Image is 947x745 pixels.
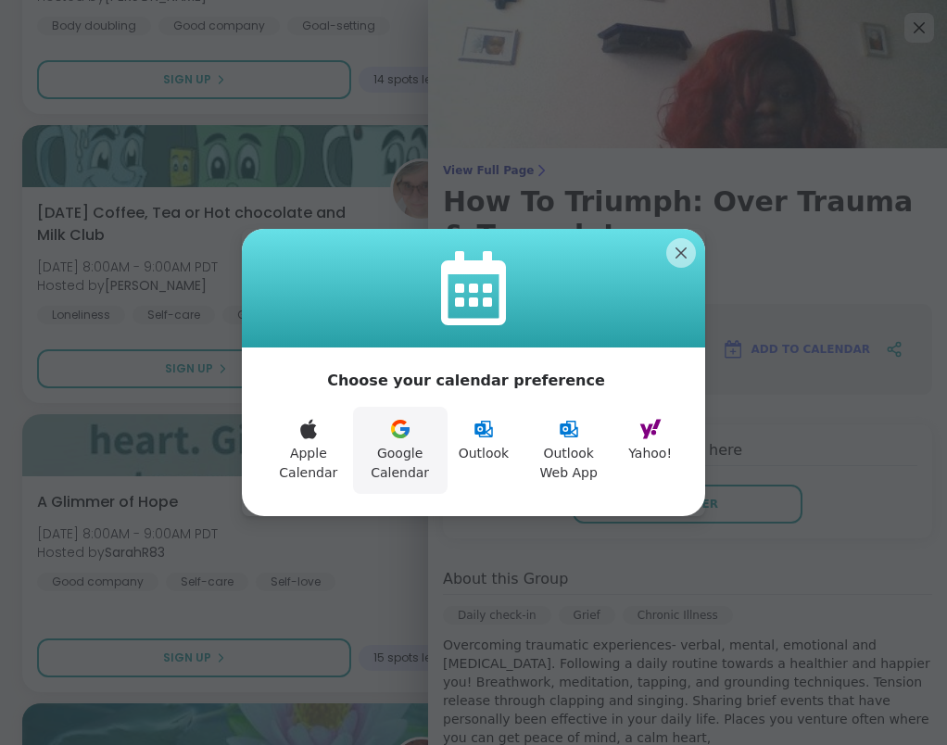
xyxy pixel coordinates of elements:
[353,407,448,494] button: Google Calendar
[327,370,605,392] p: Choose your calendar preference
[264,407,353,494] button: Apple Calendar
[617,407,683,494] button: Yahoo!
[520,407,617,494] button: Outlook Web App
[448,407,521,494] button: Outlook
